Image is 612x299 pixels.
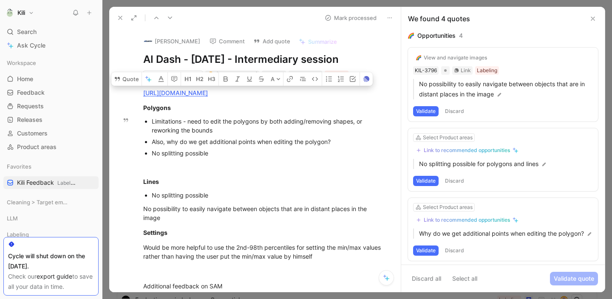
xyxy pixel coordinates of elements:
strong: Polygons [143,104,171,111]
div: Would be more helpful to use the 2nd-98th percentiles for setting the min/max values rather than ... [143,243,385,261]
span: Feedback [17,88,45,97]
div: Cycle will shut down on the [DATE]. [8,251,94,271]
div: LLM [3,212,99,225]
div: Cleaning > Target empty views [3,196,99,211]
div: Labeling [326,71,347,79]
button: Summarize [295,36,341,48]
div: No splitting possible [152,149,385,158]
span: Kili Feedback [17,178,77,187]
span: [PERSON_NAME] [216,71,258,78]
div: Search [3,25,99,38]
button: Discard [442,176,467,186]
div: Additional feedback on SAM [143,282,385,291]
span: Workspace [7,59,36,67]
div: Favorites [3,160,99,173]
a: export guide [37,273,72,280]
strong: Settings [143,229,167,236]
div: Select Product areas [423,133,473,142]
a: Requests [3,100,99,113]
a: Product areas [3,141,99,153]
a: Feedback [3,86,99,99]
div: Workspace [3,56,99,69]
a: Ask Cycle [3,39,99,52]
a: Kili FeedbackLabeling [3,176,99,189]
a: Home [3,73,99,85]
img: pen.svg [541,161,547,167]
img: Kili [6,8,14,17]
div: Select Product areas [423,203,473,212]
button: Validate [413,106,439,116]
p: No possibility to easily navigate between objects that are in distant places in the image [419,79,593,99]
span: Labeling [57,180,78,186]
div: Link to recommended opportunities [424,217,510,223]
div: Cleaning > Target empty views [3,196,99,209]
button: Validate [413,176,439,186]
span: LLM [7,214,18,223]
span: Home [17,75,33,83]
a: [URL][DOMAIN_NAME] [143,89,208,96]
button: Add quote [249,35,294,47]
button: KiliKili [3,7,36,19]
div: To process [289,71,322,79]
button: Discard all [408,272,445,285]
span: Ask Cycle [17,40,45,51]
div: We found 4 quotes [408,14,470,24]
span: To process [295,71,320,79]
div: Labeling [3,228,99,243]
button: 🌈View and navigate images [413,53,490,63]
button: Link to recommended opportunities [413,215,521,225]
a: Releases [3,113,99,126]
img: 🌈 [416,55,421,60]
h1: AI Dash - [DATE] - Intermediary session [143,53,385,66]
span: Releases [17,116,42,124]
div: LLM [3,212,99,227]
button: Link to recommended opportunities [413,145,521,155]
p: Why do we get additional points when editing the polygon? [419,228,593,239]
button: Validate [413,245,439,256]
span: Cleaning > Target empty views [7,198,68,206]
button: Mark processed [321,12,380,24]
span: Labeling [7,230,29,239]
button: Comment [206,35,249,47]
div: Also, why do we get additional points when editing the polygon? [152,137,385,146]
div: No splitting possible [152,191,385,200]
img: 🌈 [408,33,414,39]
div: View and navigate images [424,54,487,61]
p: No splitting possible for polygons and lines [419,159,593,169]
button: Validate quote [550,272,598,285]
div: Limitations - need to edit the polygons by both adding/removing shapes, or reworking the bounds [152,117,385,135]
div: Cycle [270,71,284,79]
div: Labeling [3,228,99,241]
button: Discard [442,106,467,116]
button: Quote [111,72,142,86]
button: Select all [448,272,481,285]
div: Check our to save all your data in time. [8,271,94,292]
img: pen.svg [586,231,592,237]
span: Customers [17,129,48,138]
span: Summarize [308,38,337,45]
div: Link to recommended opportunities [424,147,510,154]
a: Customers [3,127,99,140]
span: Product areas [17,143,57,151]
button: logo[PERSON_NAME] [140,35,204,48]
div: Opportunities [417,31,456,41]
h1: Kili [17,9,25,17]
strong: Lines [143,178,159,185]
span: Favorites [7,162,31,171]
div: No possibility to easily navigate between objects that are in distant places in the image [143,204,385,222]
button: Discard [442,245,467,256]
img: logo [144,37,152,45]
button: A [268,72,283,86]
div: 4 [459,31,463,41]
span: Search [17,27,37,37]
span: Requests [17,102,44,110]
img: pen.svg [496,92,502,98]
